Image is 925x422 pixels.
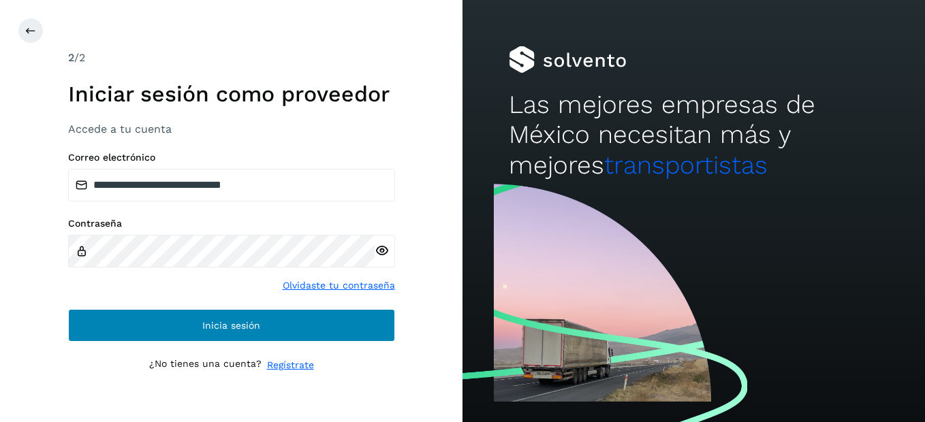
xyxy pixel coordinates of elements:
h3: Accede a tu cuenta [68,123,395,135]
button: Inicia sesión [68,309,395,342]
span: 2 [68,51,74,64]
div: /2 [68,50,395,66]
h1: Iniciar sesión como proveedor [68,81,395,107]
span: Inicia sesión [202,321,260,330]
h2: Las mejores empresas de México necesitan más y mejores [509,90,879,180]
label: Contraseña [68,218,395,229]
label: Correo electrónico [68,152,395,163]
p: ¿No tienes una cuenta? [149,358,262,372]
a: Regístrate [267,358,314,372]
span: transportistas [604,150,768,180]
a: Olvidaste tu contraseña [283,278,395,293]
